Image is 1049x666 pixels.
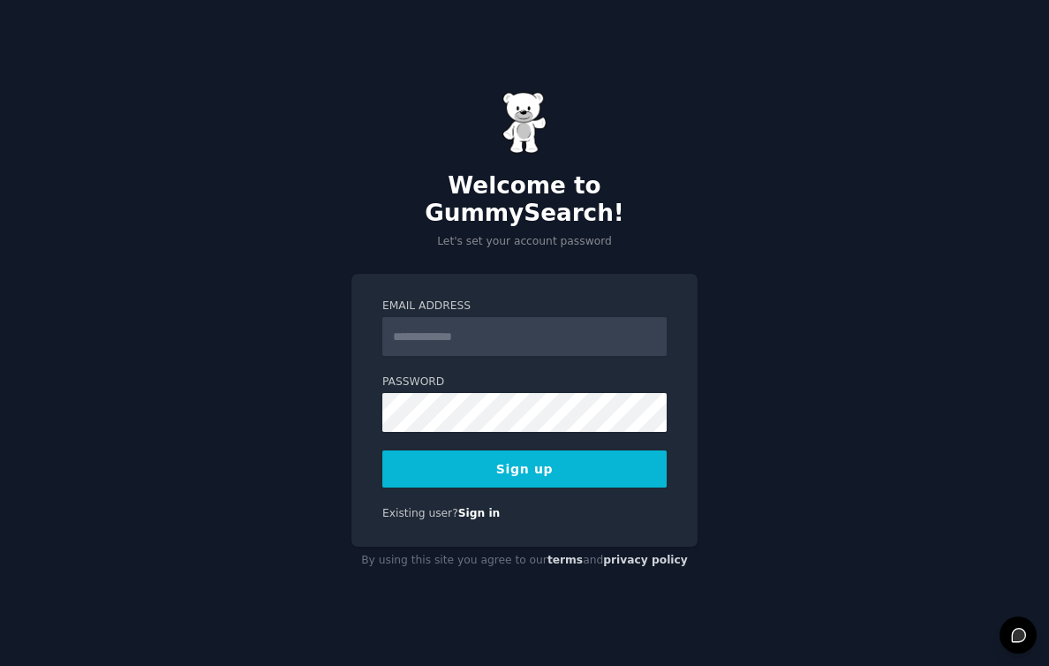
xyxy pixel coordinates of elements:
label: Password [382,375,667,390]
div: By using this site you agree to our and [351,547,698,575]
span: Existing user? [382,507,458,519]
h2: Welcome to GummySearch! [351,172,698,228]
p: Let's set your account password [351,234,698,250]
button: Sign up [382,450,667,488]
label: Email Address [382,299,667,314]
img: Gummy Bear [502,92,547,154]
a: Sign in [458,507,501,519]
a: terms [547,554,583,566]
a: privacy policy [603,554,688,566]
